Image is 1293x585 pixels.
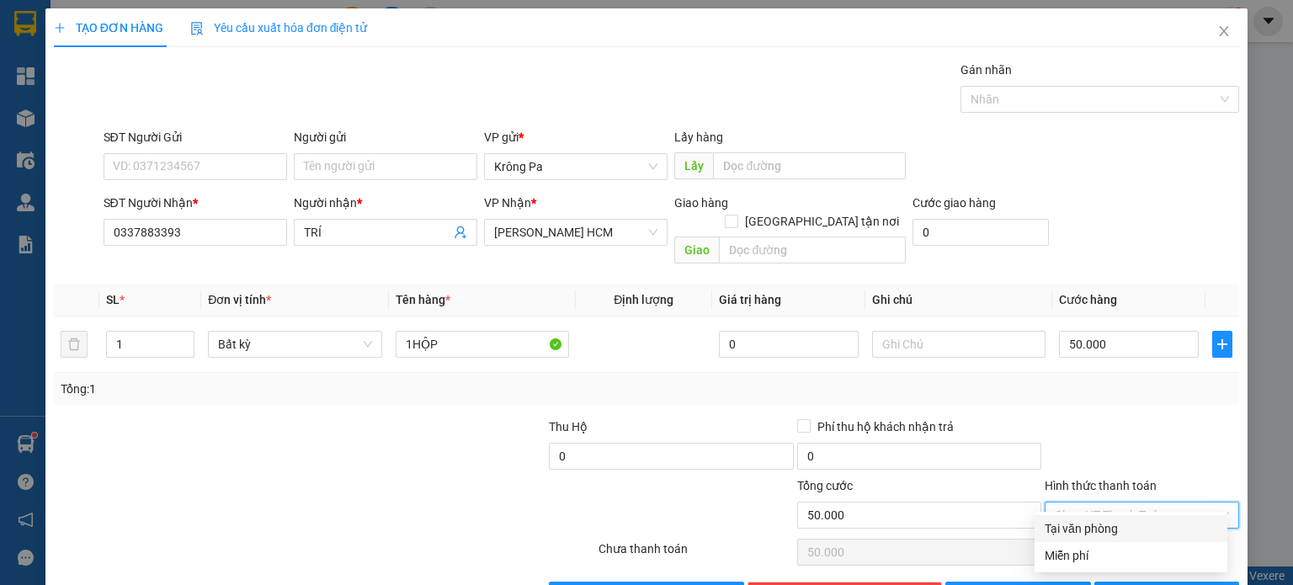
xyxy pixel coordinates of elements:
[1217,24,1231,38] span: close
[218,332,371,357] span: Bất kỳ
[61,380,500,398] div: Tổng: 1
[913,196,996,210] label: Cước giao hàng
[294,194,477,212] div: Người nhận
[294,128,477,146] div: Người gửi
[396,331,569,358] input: VD: Bàn, Ghế
[674,237,719,263] span: Giao
[960,63,1012,77] label: Gán nhãn
[719,237,906,263] input: Dọc đường
[61,331,88,358] button: delete
[1045,519,1217,538] div: Tại văn phòng
[454,226,467,239] span: user-add
[1213,338,1232,351] span: plus
[797,479,853,492] span: Tổng cước
[738,212,906,231] span: [GEOGRAPHIC_DATA] tận nơi
[106,293,120,306] span: SL
[597,540,795,569] div: Chưa thanh toán
[719,331,859,358] input: 0
[104,128,287,146] div: SĐT Người Gửi
[549,420,588,433] span: Thu Hộ
[713,152,906,179] input: Dọc đường
[913,219,1049,246] input: Cước giao hàng
[1059,293,1117,306] span: Cước hàng
[104,194,287,212] div: SĐT Người Nhận
[674,130,723,144] span: Lấy hàng
[614,293,673,306] span: Định lượng
[190,22,204,35] img: icon
[494,154,657,179] span: Krông Pa
[54,21,163,35] span: TẠO ĐƠN HÀNG
[484,196,531,210] span: VP Nhận
[484,128,668,146] div: VP gửi
[54,22,66,34] span: plus
[872,331,1046,358] input: Ghi Chú
[1045,546,1217,565] div: Miễn phí
[811,417,960,436] span: Phí thu hộ khách nhận trả
[719,293,781,306] span: Giá trị hàng
[208,293,271,306] span: Đơn vị tính
[865,284,1052,316] th: Ghi chú
[1200,8,1248,56] button: Close
[1212,331,1232,358] button: plus
[674,196,728,210] span: Giao hàng
[1045,479,1157,492] label: Hình thức thanh toán
[190,21,368,35] span: Yêu cầu xuất hóa đơn điện tử
[674,152,713,179] span: Lấy
[494,220,657,245] span: Trần Phú HCM
[396,293,450,306] span: Tên hàng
